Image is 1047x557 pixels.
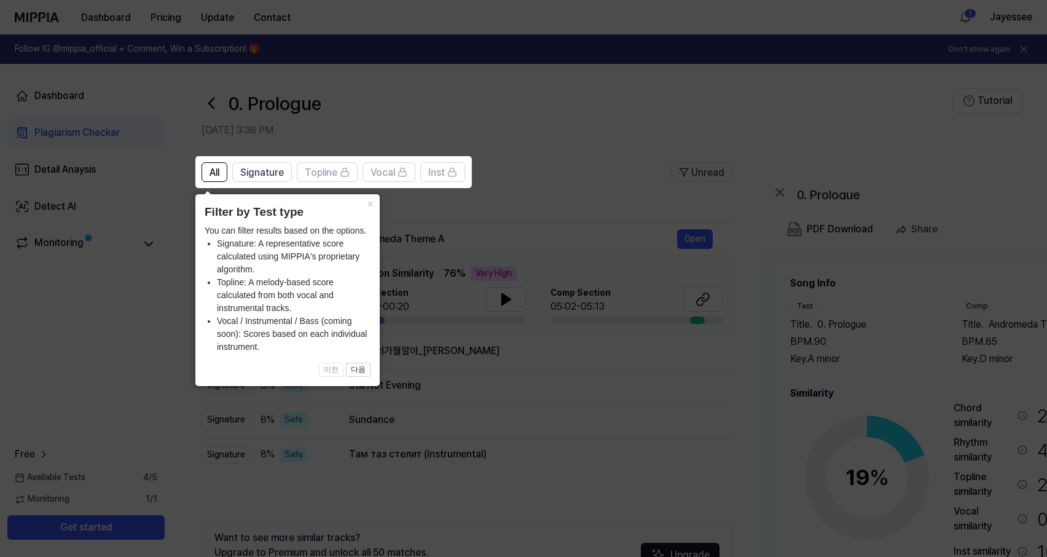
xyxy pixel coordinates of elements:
span: Vocal [371,165,395,180]
button: All [202,162,227,182]
button: Vocal [363,162,415,182]
div: You can filter results based on the options. [205,224,371,354]
li: Topline: A melody-based score calculated from both vocal and instrumental tracks. [217,276,371,315]
li: Vocal / Instrumental / Bass (coming soon): Scores based on each individual instrument. [217,315,371,354]
header: Filter by Test type [205,203,371,221]
li: Signature: A representative score calculated using MIPPIA's proprietary algorithm. [217,237,371,276]
span: Signature [240,165,284,180]
button: Close [360,194,380,211]
span: All [210,165,219,180]
button: 다음 [346,363,371,377]
button: Inst [420,162,465,182]
button: Topline [297,162,358,182]
span: Inst [428,165,445,180]
span: Topline [305,165,337,180]
button: Signature [232,162,292,182]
